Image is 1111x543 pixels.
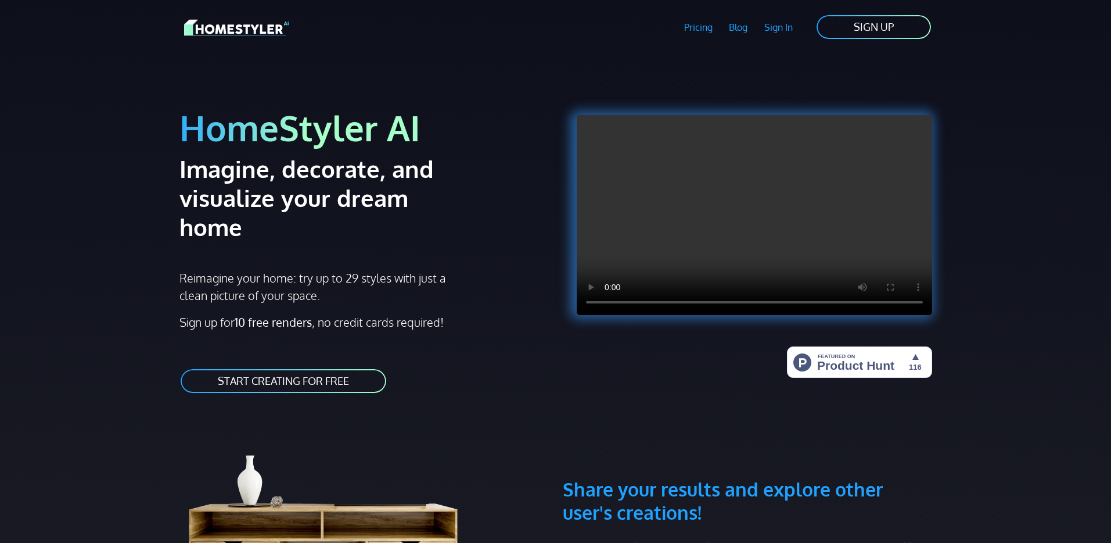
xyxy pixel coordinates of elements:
a: SIGN UP [815,14,932,40]
img: HomeStyler AI - Interior Design Made Easy: One Click to Your Dream Home | Product Hunt [787,346,932,378]
h3: Share your results and explore other user's creations! [563,422,932,524]
img: HomeStyler AI logo [184,17,289,38]
h2: Imagine, decorate, and visualize your dream home [179,154,475,241]
p: Reimagine your home: try up to 29 styles with just a clean picture of your space. [179,269,456,304]
strong: 10 free renders [235,315,312,330]
a: Blog [721,14,756,41]
a: Pricing [675,14,721,41]
p: Sign up for , no credit cards required! [179,313,549,331]
h1: HomeStyler AI [179,106,549,149]
a: Sign In [756,14,801,41]
a: START CREATING FOR FREE [179,368,387,394]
